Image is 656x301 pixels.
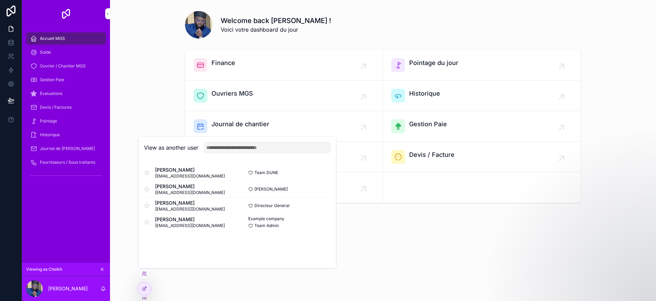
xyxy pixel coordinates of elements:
a: Ouvrier / Chantier MGS [26,60,106,72]
span: [EMAIL_ADDRESS][DOMAIN_NAME] [155,223,225,228]
a: Pointage [26,115,106,127]
span: Ouvrier / Chantier MGS [40,63,86,69]
span: Pointage [40,118,57,124]
span: [EMAIL_ADDRESS][DOMAIN_NAME] [155,206,225,212]
span: Fournisseurs / Sous traitants [40,160,95,165]
span: [PERSON_NAME] [155,200,225,206]
p: [PERSON_NAME] [48,285,88,292]
a: Fournisseurs / Sous traitants [26,156,106,169]
a: Évaluations [26,87,106,100]
span: Historique [409,89,440,98]
a: Solde [26,46,106,58]
span: [PERSON_NAME] [155,166,225,173]
a: Finance [185,50,383,80]
a: Gestion Paie [383,111,581,142]
span: Solde [40,50,51,55]
a: Pointage du jour [383,50,581,80]
span: Gestion Paie [40,77,64,83]
a: Historique [383,80,581,111]
span: Team Admin [254,223,279,228]
span: Directeur Général [254,203,289,208]
a: Accueil MGS [26,32,106,45]
span: Viewing as Cheikh [26,267,62,272]
a: Gestion Paie [26,74,106,86]
span: Example company [248,216,284,222]
span: Journal de [PERSON_NAME] [40,146,95,151]
span: Team DUNE [254,170,278,175]
span: Évaluations [40,91,62,96]
span: [PERSON_NAME] [155,183,225,190]
span: [PERSON_NAME] [254,186,288,192]
span: Gestion Paie [409,119,447,129]
span: Ouvriers MGS [211,89,253,98]
span: Historique [40,132,60,138]
span: Voici votre dashboard du jour [221,25,331,34]
span: Accueil MGS [40,36,65,41]
span: Journal de chantier [211,119,269,129]
a: Ouvriers MGS [185,80,383,111]
span: Finance [211,58,235,68]
a: Historique [26,129,106,141]
a: Devis / Factures [26,101,106,114]
span: Devis / Facture [409,150,455,160]
h2: View as another user [144,143,198,152]
span: Devis / Factures [40,105,72,110]
span: [EMAIL_ADDRESS][DOMAIN_NAME] [155,190,225,195]
a: Journal de chantier [185,111,383,142]
span: [PERSON_NAME] [155,216,225,223]
a: Journal de [PERSON_NAME] [26,142,106,155]
span: Pointage du jour [409,58,458,68]
img: App logo [61,8,72,19]
h1: Welcome back [PERSON_NAME] ! [221,16,331,25]
div: scrollable content [22,28,110,190]
span: [EMAIL_ADDRESS][DOMAIN_NAME] [155,173,225,179]
a: Devis / Facture [383,142,581,172]
iframe: Intercom notifications message [518,249,656,298]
